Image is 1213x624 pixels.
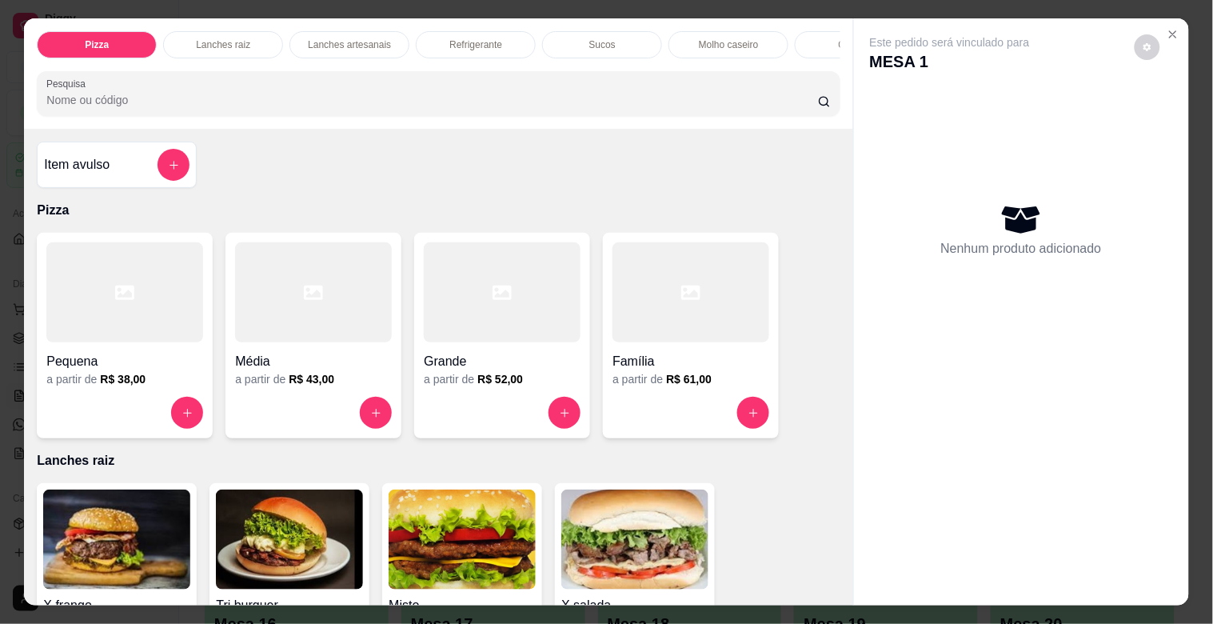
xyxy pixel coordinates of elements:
h4: Família [612,352,769,371]
label: Pesquisa [46,77,91,90]
input: Pesquisa [46,92,818,108]
p: Este pedido será vinculado para [870,34,1030,50]
img: product-image [561,490,708,590]
button: increase-product-quantity [549,397,581,429]
h4: Tri burguer [216,596,363,615]
p: Nenhum produto adicionado [941,239,1102,258]
p: Sucos [589,38,616,51]
div: a partir de [612,371,769,387]
p: Cerveja [839,38,872,51]
h4: Grande [424,352,581,371]
div: a partir de [424,371,581,387]
h4: Item avulso [44,155,110,174]
p: Pizza [37,201,840,220]
button: increase-product-quantity [360,397,392,429]
button: Close [1160,22,1186,47]
div: a partir de [235,371,392,387]
p: Lanches raiz [196,38,250,51]
p: Lanches artesanais [308,38,391,51]
p: Lanches raiz [37,451,840,470]
h4: X salada [561,596,708,615]
img: product-image [43,490,190,590]
h4: X frango [43,596,190,615]
h4: Pequena [46,352,203,371]
button: add-separate-item [158,149,190,181]
p: MESA 1 [870,50,1030,73]
button: decrease-product-quantity [1135,34,1160,60]
div: a partir de [46,371,203,387]
p: Molho caseiro [699,38,759,51]
h4: Misto [389,596,536,615]
button: increase-product-quantity [171,397,203,429]
h6: R$ 38,00 [100,371,146,387]
img: product-image [216,490,363,590]
h4: Média [235,352,392,371]
p: Pizza [85,38,109,51]
h6: R$ 52,00 [477,371,523,387]
img: product-image [389,490,536,590]
p: Refrigerante [449,38,502,51]
button: increase-product-quantity [737,397,769,429]
h6: R$ 61,00 [666,371,712,387]
h6: R$ 43,00 [289,371,334,387]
